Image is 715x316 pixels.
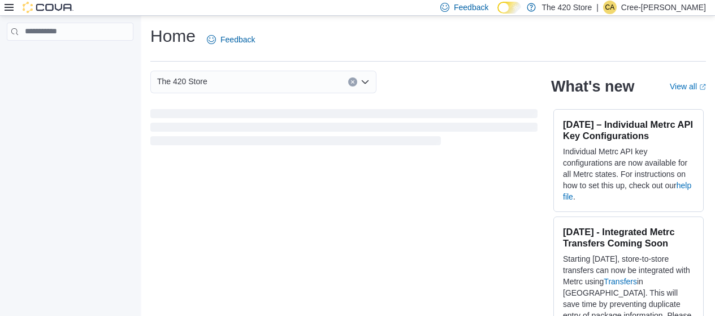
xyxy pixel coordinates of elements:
button: Clear input [348,77,357,86]
h2: What's new [551,77,634,96]
p: Cree-[PERSON_NAME] [621,1,706,14]
p: The 420 Store [541,1,592,14]
p: | [596,1,599,14]
h1: Home [150,25,196,47]
a: Transfers [604,277,637,286]
button: Open list of options [361,77,370,86]
p: Individual Metrc API key configurations are now available for all Metrc states. For instructions ... [563,146,694,202]
span: Feedback [220,34,255,45]
h3: [DATE] – Individual Metrc API Key Configurations [563,119,694,141]
svg: External link [699,84,706,90]
a: View allExternal link [670,82,706,91]
span: Feedback [454,2,488,13]
span: Loading [150,111,538,148]
input: Dark Mode [497,2,521,14]
h3: [DATE] - Integrated Metrc Transfers Coming Soon [563,226,694,249]
nav: Complex example [7,43,133,70]
img: Cova [23,2,73,13]
span: The 420 Store [157,75,207,88]
div: Cree-Ann Perrin [603,1,617,14]
span: CA [605,1,615,14]
a: help file [563,181,691,201]
a: Feedback [202,28,259,51]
